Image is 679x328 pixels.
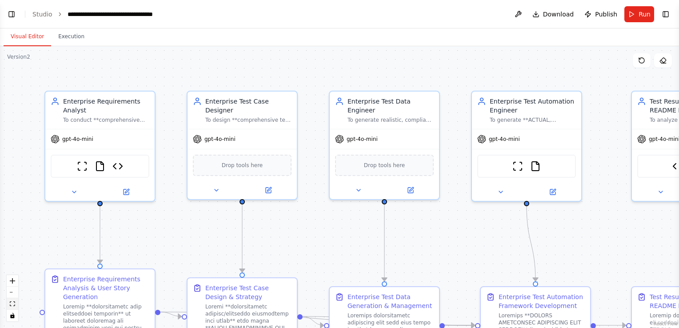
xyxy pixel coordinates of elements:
div: Enterprise Test Data Generation & Management [347,292,434,310]
div: Enterprise Test Data EngineerTo generate realistic, compliant, and comprehensive enterprise test ... [329,91,440,200]
span: gpt-4o-mini [347,136,378,143]
button: Open in side panel [385,185,435,196]
g: Edge from 57b1202d-ce0d-41e1-ab27-ca42064a0484 to 8ac1f2a0-f51f-421f-9a45-0d259c3ceee6 [522,205,540,281]
img: FileReadTool [530,161,541,172]
div: Enterprise Requirements Analyst [63,97,149,115]
div: To design **comprehensive test cases for authenticated user workflows** ensuring 100% coverage of... [205,116,292,124]
div: Enterprise Test Automation EngineerTo generate **ACTUAL, EXECUTABLE PLAYWRIGHT TEST SCRIPTS** (no... [471,91,582,202]
button: Download [529,6,578,22]
div: Enterprise Test Case DesignerTo design **comprehensive test cases for authenticated user workflow... [187,91,298,200]
div: Enterprise Requirements AnalystTo conduct **comprehensive live application analysis** by actually... [44,91,156,202]
a: Studio [32,11,52,18]
button: Show right sidebar [659,8,672,20]
div: Enterprise Test Data Engineer [347,97,434,115]
button: Open in side panel [101,187,151,197]
div: To generate realistic, compliant, and comprehensive enterprise test data that covers various user... [347,116,434,124]
div: Version 2 [7,53,30,60]
button: Show left sidebar [5,8,18,20]
g: Edge from 7935b6f1-38d8-4964-a583-9a6f64f87e67 to 0238f1cc-b607-4c7a-a324-947263502788 [160,308,181,321]
span: gpt-4o-mini [489,136,520,143]
div: To generate **ACTUAL, EXECUTABLE PLAYWRIGHT TEST SCRIPTS** (not samples or templates) for compreh... [490,116,576,124]
span: gpt-4o-mini [62,136,93,143]
button: zoom out [7,287,18,298]
button: zoom in [7,275,18,287]
div: React Flow controls [7,275,18,321]
div: Enterprise Test Automation Engineer [490,97,576,115]
button: toggle interactivity [7,310,18,321]
g: Edge from 0a177ca4-2208-42dd-aac4-dfa8921cc2b6 to 376cfa93-8b17-4c37-84cc-41748cc1f4f5 [380,195,389,281]
img: ScrapeWebsiteTool [77,161,88,172]
nav: breadcrumb [32,10,168,19]
span: Drop tools here [364,161,405,170]
span: Run [639,10,651,19]
a: React Flow attribution [654,321,678,326]
div: Enterprise Test Automation Framework Development [499,292,585,310]
div: Enterprise Requirements Analysis & User Story Generation [63,275,149,301]
img: Enterprise Application Architecture Analyzer [112,161,123,172]
span: gpt-4o-mini [204,136,236,143]
g: Edge from ce1bfe2b-b751-4981-8694-4fa46097ce69 to 0238f1cc-b607-4c7a-a324-947263502788 [238,195,247,272]
button: fit view [7,298,18,310]
button: Visual Editor [4,28,51,46]
button: Run [624,6,654,22]
div: Enterprise Test Case Designer [205,97,292,115]
div: To conduct **comprehensive live application analysis** by actually accessing and interacting with... [63,116,149,124]
button: Open in side panel [527,187,578,197]
img: FileReadTool [95,161,105,172]
span: Publish [595,10,617,19]
button: Publish [581,6,621,22]
span: Drop tools here [222,161,263,170]
div: Enterprise Test Case Design & Strategy [205,284,292,301]
button: Open in side panel [243,185,293,196]
button: Execution [51,28,92,46]
img: ScrapeWebsiteTool [512,161,523,172]
span: Download [543,10,574,19]
g: Edge from 0624a943-f318-49f7-bc01-457a47b21a9b to 7935b6f1-38d8-4964-a583-9a6f64f87e67 [96,205,104,263]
